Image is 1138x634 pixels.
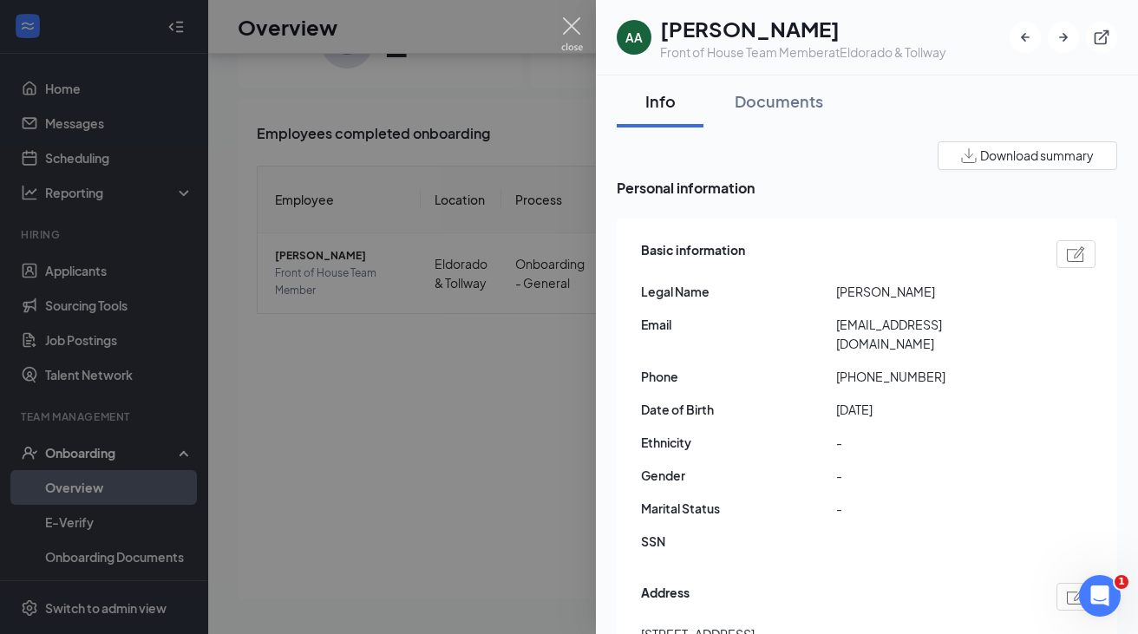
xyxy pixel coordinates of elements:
[836,400,1031,419] span: [DATE]
[836,367,1031,386] span: [PHONE_NUMBER]
[1079,575,1121,617] iframe: Intercom live chat
[836,315,1031,353] span: [EMAIL_ADDRESS][DOMAIN_NAME]
[836,466,1031,485] span: -
[641,282,836,301] span: Legal Name
[641,367,836,386] span: Phone
[1010,22,1041,53] button: ArrowLeftNew
[1086,22,1117,53] button: ExternalLink
[641,499,836,518] span: Marital Status
[1048,22,1079,53] button: ArrowRight
[641,532,836,551] span: SSN
[634,90,686,112] div: Info
[641,433,836,452] span: Ethnicity
[617,177,1117,199] span: Personal information
[1093,29,1110,46] svg: ExternalLink
[980,147,1094,165] span: Download summary
[625,29,643,46] div: AA
[735,90,823,112] div: Documents
[641,400,836,419] span: Date of Birth
[1017,29,1034,46] svg: ArrowLeftNew
[836,282,1031,301] span: [PERSON_NAME]
[641,315,836,334] span: Email
[1055,29,1072,46] svg: ArrowRight
[641,240,745,268] span: Basic information
[660,14,946,43] h1: [PERSON_NAME]
[660,43,946,61] div: Front of House Team Member at Eldorado & Tollway
[836,433,1031,452] span: -
[641,466,836,485] span: Gender
[836,499,1031,518] span: -
[938,141,1117,170] button: Download summary
[1115,575,1128,589] span: 1
[641,583,690,611] span: Address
